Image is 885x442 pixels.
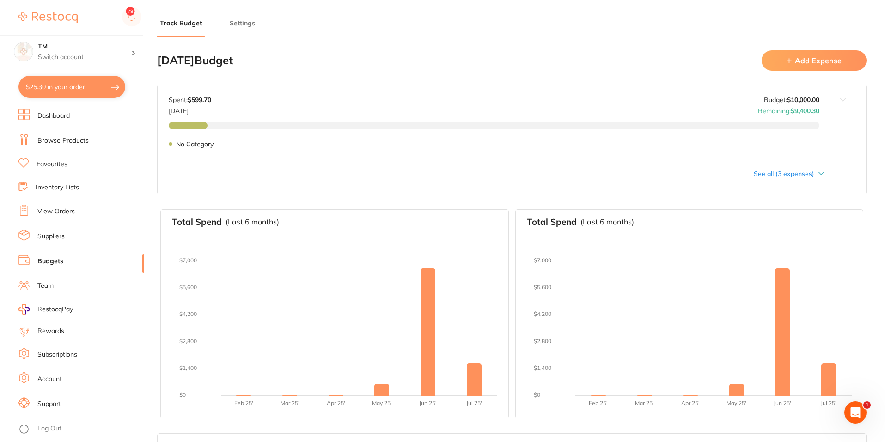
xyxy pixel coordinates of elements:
[37,281,54,291] a: Team
[38,42,131,51] h4: TM
[172,217,222,227] h3: Total Spend
[844,401,867,424] iframe: Intercom live chat
[37,305,73,314] span: RestocqPay
[37,232,65,241] a: Suppliers
[37,375,62,384] a: Account
[188,96,211,104] strong: $599.70
[527,217,577,227] h3: Total Spend
[157,54,233,67] h2: [DATE] Budget
[37,327,64,336] a: Rewards
[863,401,871,409] span: 1
[18,12,78,23] img: Restocq Logo
[18,76,125,98] button: $25.30 in your order
[37,400,61,409] a: Support
[37,350,77,359] a: Subscriptions
[37,207,75,216] a: View Orders
[18,422,141,436] button: Log Out
[169,96,211,103] p: Spent:
[18,7,78,28] a: Restocq Logo
[37,424,61,433] a: Log Out
[14,42,33,61] img: TM
[38,53,131,62] p: Switch account
[791,107,819,115] strong: $9,400.30
[37,257,63,266] a: Budgets
[37,111,70,121] a: Dashboard
[37,160,67,169] a: Favourites
[176,140,214,148] p: No Category
[226,218,279,226] p: (Last 6 months)
[762,50,867,70] button: Add Expense
[18,304,73,315] a: RestocqPay
[787,96,819,104] strong: $10,000.00
[169,103,211,115] p: [DATE]
[36,183,79,192] a: Inventory Lists
[37,136,89,145] a: Browse Products
[227,19,258,28] button: Settings
[580,218,634,226] p: (Last 6 months)
[157,19,205,28] button: Track Budget
[764,96,819,103] p: Budget:
[18,304,30,315] img: RestocqPay
[758,103,819,115] p: Remaining:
